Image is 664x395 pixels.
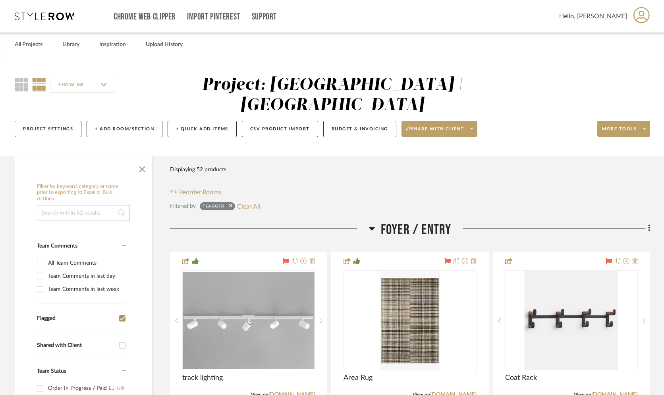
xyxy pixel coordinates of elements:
button: Budget & Invoicing [323,121,396,137]
a: Upload History [146,39,183,50]
div: (25) [117,382,124,395]
div: Flagged [203,203,225,211]
button: Reorder Rooms [170,188,221,197]
a: Import Pinterest [187,14,240,20]
span: More tools [602,126,637,138]
div: Order In Progress / Paid In Full w/ Freight, No Balance due [48,382,117,395]
span: Team Status [37,368,66,374]
img: Area Rug [380,271,440,370]
div: 0 [344,271,476,371]
a: Library [62,39,79,50]
div: All Team Comments [48,257,124,269]
button: + Add Room/Section [87,121,162,137]
div: Shared with Client [37,342,115,349]
div: Team Comments in last day [48,270,124,283]
button: Clear All [237,201,261,211]
button: + Quick Add Items [168,121,237,137]
img: track lighting [183,272,314,369]
div: Filtered by [170,202,196,211]
div: Flagged [37,315,115,322]
span: track lighting [182,374,223,382]
span: Coat Rack [505,374,537,382]
h6: Filter by keyword, category or name prior to exporting to Excel or Bulk Actions [37,184,130,202]
a: Inspiration [99,39,126,50]
div: Displaying 52 products [170,162,226,178]
a: Chrome Web Clipper [114,14,176,20]
div: 0 [183,271,315,371]
button: Share with client [401,121,478,137]
span: Reorder Rooms [179,188,221,197]
span: Foyer / Entry [381,221,452,238]
input: Search within 52 results [37,205,130,221]
div: Project: [GEOGRAPHIC_DATA] | [GEOGRAPHIC_DATA] [202,77,463,114]
img: Coat Rack [525,271,618,370]
a: All Projects [15,39,42,50]
span: Area Rug [344,374,373,382]
div: 0 [506,271,637,371]
button: Close [134,160,150,176]
span: Team Comments [37,243,77,249]
button: More tools [597,121,650,137]
button: CSV Product Import [242,121,318,137]
div: Team Comments in last week [48,283,124,296]
button: Project Settings [15,121,81,137]
a: Support [252,14,277,20]
span: Share with client [406,126,464,138]
span: Hello, [PERSON_NAME] [559,12,627,21]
